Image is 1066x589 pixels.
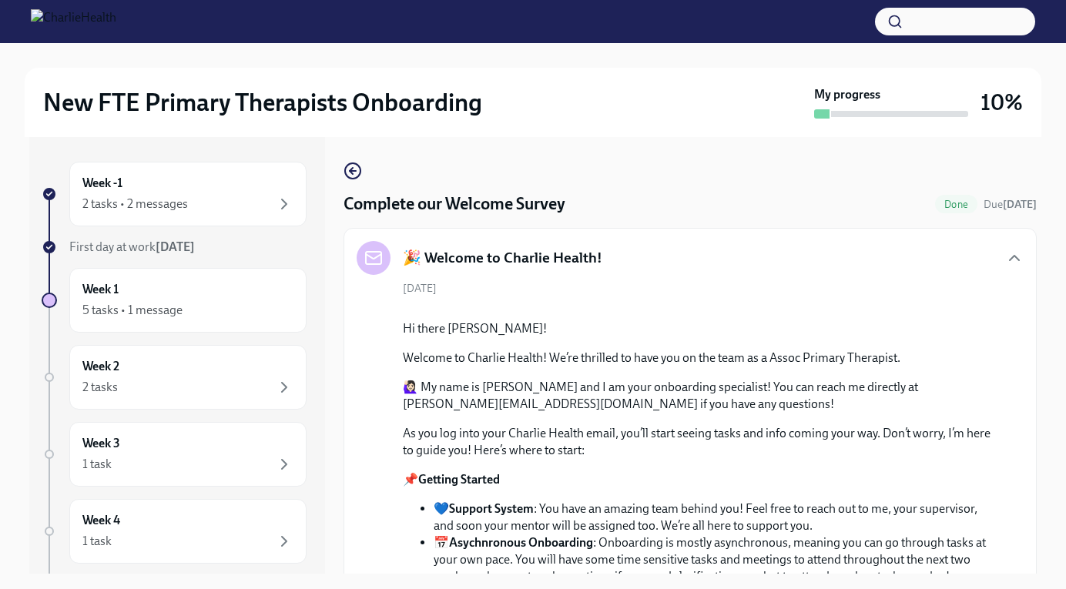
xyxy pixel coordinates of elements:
[984,198,1037,211] span: Due
[69,239,195,254] span: First day at work
[82,533,112,550] div: 1 task
[403,248,602,268] h5: 🎉 Welcome to Charlie Health!
[434,500,999,534] li: 💙 : You have an amazing team behind you! Feel free to reach out to me, your supervisor, and soon ...
[403,350,999,366] p: Welcome to Charlie Health! We’re thrilled to have you on the team as a Assoc Primary Therapist.
[82,358,119,375] h6: Week 2
[82,175,122,192] h6: Week -1
[82,302,183,319] div: 5 tasks • 1 message
[403,471,999,488] p: 📌
[156,239,195,254] strong: [DATE]
[814,86,880,103] strong: My progress
[42,268,307,333] a: Week 15 tasks • 1 message
[1003,198,1037,211] strong: [DATE]
[981,89,1023,116] h3: 10%
[31,9,116,34] img: CharlieHealth
[82,379,118,396] div: 2 tasks
[82,512,120,529] h6: Week 4
[403,379,999,413] p: 🙋🏻‍♀️ My name is [PERSON_NAME] and I am your onboarding specialist! You can reach me directly at ...
[449,535,593,550] strong: Asychnronous Onboarding
[344,192,565,216] h4: Complete our Welcome Survey
[935,199,977,210] span: Done
[434,534,999,585] li: 📅 : Onboarding is mostly asynchronous, meaning you can go through tasks at your own pace. You wil...
[42,162,307,226] a: Week -12 tasks • 2 messages
[418,472,500,487] strong: Getting Started
[82,196,188,213] div: 2 tasks • 2 messages
[984,197,1037,212] span: August 20th, 2025 07:00
[42,345,307,410] a: Week 22 tasks
[82,281,119,298] h6: Week 1
[403,425,999,459] p: As you log into your Charlie Health email, you’ll start seeing tasks and info coming your way. Do...
[403,320,999,337] p: Hi there [PERSON_NAME]!
[42,422,307,487] a: Week 31 task
[449,501,534,516] strong: Support System
[43,87,482,118] h2: New FTE Primary Therapists Onboarding
[42,239,307,256] a: First day at work[DATE]
[42,499,307,564] a: Week 41 task
[82,435,120,452] h6: Week 3
[82,456,112,473] div: 1 task
[403,281,437,296] span: [DATE]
